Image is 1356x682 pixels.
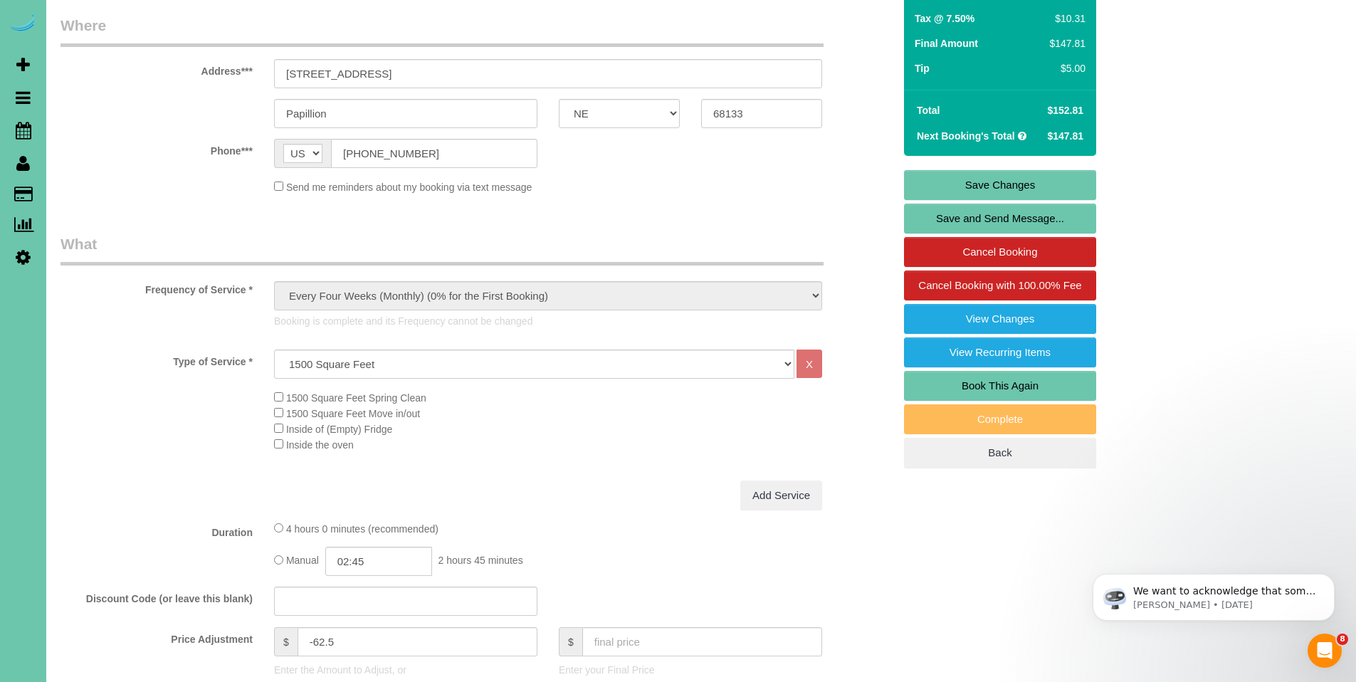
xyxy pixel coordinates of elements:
p: Enter your Final Price [559,663,822,677]
span: Cancel Booking with 100.00% Fee [918,279,1081,291]
label: Type of Service * [50,350,263,369]
label: Tip [915,61,930,75]
legend: Where [61,15,824,47]
strong: Next Booking's Total [917,130,1015,142]
label: Price Adjustment [50,627,263,646]
span: Inside of (Empty) Fridge [286,424,392,435]
a: Save and Send Message... [904,204,1096,234]
span: 2 hours 45 minutes [438,555,523,567]
span: $ [559,627,582,656]
span: 4 hours 0 minutes (recommended) [286,523,438,535]
div: $10.31 [1044,11,1086,26]
a: Book This Again [904,371,1096,401]
span: Manual [286,555,319,567]
span: Inside the oven [286,439,354,451]
span: 8 [1337,634,1348,645]
a: Back [904,438,1096,468]
a: Cancel Booking [904,237,1096,267]
a: View Recurring Items [904,337,1096,367]
a: Add Service [740,481,822,510]
p: Enter the Amount to Adjust, or [274,663,537,677]
input: final price [582,627,822,656]
div: $5.00 [1044,61,1086,75]
span: 1500 Square Feet Spring Clean [286,392,426,404]
label: Frequency of Service * [50,278,263,297]
p: Message from Ellie, sent 2d ago [62,55,246,68]
legend: What [61,234,824,266]
div: $147.81 [1044,36,1086,51]
label: Final Amount [915,36,978,51]
a: View Changes [904,304,1096,334]
span: $152.81 [1047,105,1083,116]
p: Booking is complete and its Frequency cannot be changed [274,314,822,328]
label: Tax @ 7.50% [915,11,974,26]
span: 1500 Square Feet Move in/out [286,408,420,419]
a: Cancel Booking with 100.00% Fee [904,271,1096,300]
iframe: Intercom live chat [1308,634,1342,668]
a: Save Changes [904,170,1096,200]
label: Discount Code (or leave this blank) [50,587,263,606]
img: Automaid Logo [9,14,37,34]
label: Duration [50,520,263,540]
span: We want to acknowledge that some users may be experiencing lag or slower performance in our softw... [62,41,245,236]
span: $ [274,627,298,656]
iframe: Intercom notifications message [1071,544,1356,644]
strong: Total [917,105,940,116]
span: $147.81 [1047,130,1083,142]
span: Send me reminders about my booking via text message [286,182,532,193]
